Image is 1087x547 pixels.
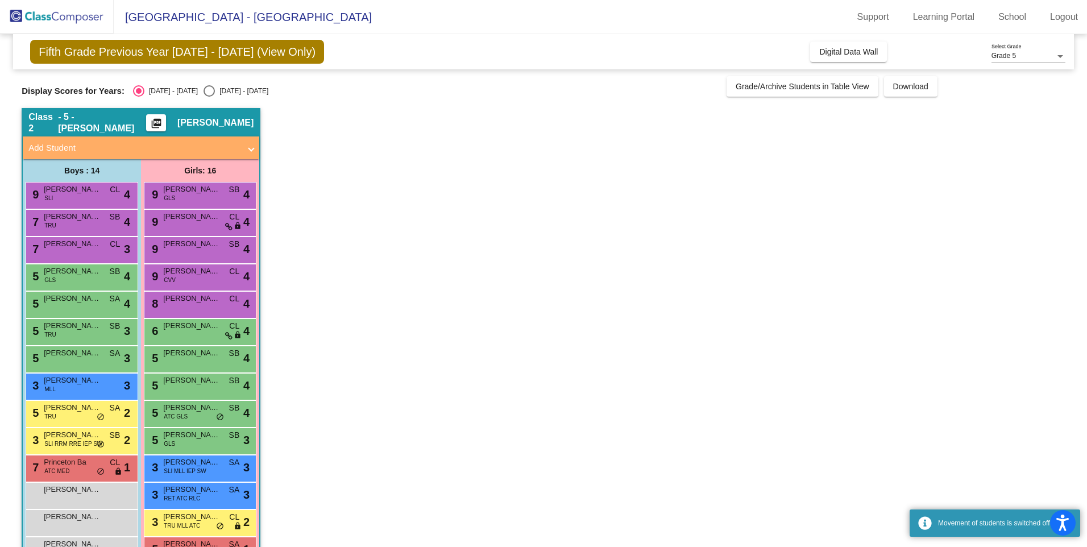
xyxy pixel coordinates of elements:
[110,211,121,223] span: SB
[44,429,101,441] span: [PERSON_NAME]
[149,488,158,501] span: 3
[234,222,242,231] span: lock
[124,268,130,285] span: 4
[229,211,239,223] span: CL
[30,434,39,446] span: 3
[164,276,176,284] span: CVV
[164,412,188,421] span: ATC GLS
[163,266,220,277] span: [PERSON_NAME]
[44,412,56,421] span: TRU
[110,402,121,414] span: SA
[164,194,175,202] span: GLS
[149,352,158,364] span: 5
[114,8,372,26] span: [GEOGRAPHIC_DATA] - [GEOGRAPHIC_DATA]
[44,330,56,339] span: TRU
[229,429,240,441] span: SB
[150,118,163,134] mat-icon: picture_as_pdf
[30,461,39,474] span: 7
[164,521,200,530] span: TRU MLL ATC
[124,322,130,339] span: 3
[163,184,220,195] span: [PERSON_NAME]
[149,516,158,528] span: 3
[133,85,268,97] mat-radio-group: Select an option
[23,136,259,159] mat-expansion-panel-header: Add Student
[30,379,39,392] span: 3
[149,297,158,310] span: 8
[44,221,56,230] span: TRU
[215,86,268,96] div: [DATE] - [DATE]
[149,461,158,474] span: 3
[243,486,250,503] span: 3
[229,184,240,196] span: SB
[810,42,887,62] button: Digital Data Wall
[44,211,101,222] span: [PERSON_NAME]
[149,188,158,201] span: 9
[229,293,239,305] span: CL
[44,457,101,468] span: Princeton Ba
[243,459,250,476] span: 3
[848,8,898,26] a: Support
[30,243,39,255] span: 7
[163,484,220,495] span: [PERSON_NAME]
[124,404,130,421] span: 2
[1041,8,1087,26] a: Logout
[229,375,240,387] span: SB
[97,440,105,449] span: do_not_disturb_alt
[163,293,220,304] span: [PERSON_NAME]
[243,241,250,258] span: 4
[229,511,239,523] span: CL
[727,76,878,97] button: Grade/Archive Students in Table View
[904,8,984,26] a: Learning Portal
[44,467,69,475] span: ATC MED
[149,216,158,228] span: 9
[243,350,250,367] span: 4
[110,293,121,305] span: SA
[97,467,105,476] span: do_not_disturb_alt
[44,266,101,277] span: [PERSON_NAME]
[216,522,224,531] span: do_not_disturb_alt
[124,377,130,394] span: 3
[30,216,39,228] span: 7
[144,86,198,96] div: [DATE] - [DATE]
[164,467,206,475] span: SLI MLL IEP SW
[229,238,240,250] span: SB
[28,111,58,134] span: Class 2
[163,238,220,250] span: [PERSON_NAME]
[163,320,220,331] span: [PERSON_NAME]
[989,8,1035,26] a: School
[30,297,39,310] span: 5
[124,295,130,312] span: 4
[44,293,101,304] span: [PERSON_NAME]
[110,238,120,250] span: CL
[884,76,937,97] button: Download
[28,142,240,155] mat-panel-title: Add Student
[44,320,101,331] span: [PERSON_NAME]
[234,331,242,340] span: lock
[110,184,120,196] span: CL
[44,440,102,448] span: SLI RRM RRE IEP SW
[991,52,1016,60] span: Grade 5
[243,322,250,339] span: 4
[110,457,120,469] span: CL
[44,347,101,359] span: [PERSON_NAME]
[146,114,166,131] button: Print Students Details
[163,211,220,222] span: [PERSON_NAME]
[243,268,250,285] span: 4
[30,352,39,364] span: 5
[30,407,39,419] span: 5
[44,194,53,202] span: SLI
[229,320,239,332] span: CL
[110,429,121,441] span: SB
[124,213,130,230] span: 4
[30,270,39,283] span: 5
[149,270,158,283] span: 9
[243,404,250,421] span: 4
[124,241,130,258] span: 3
[149,434,158,446] span: 5
[164,494,200,503] span: RET ATC RLC
[22,86,125,96] span: Display Scores for Years:
[177,117,254,129] span: [PERSON_NAME]
[124,186,130,203] span: 4
[44,385,55,393] span: MLL
[229,347,240,359] span: SB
